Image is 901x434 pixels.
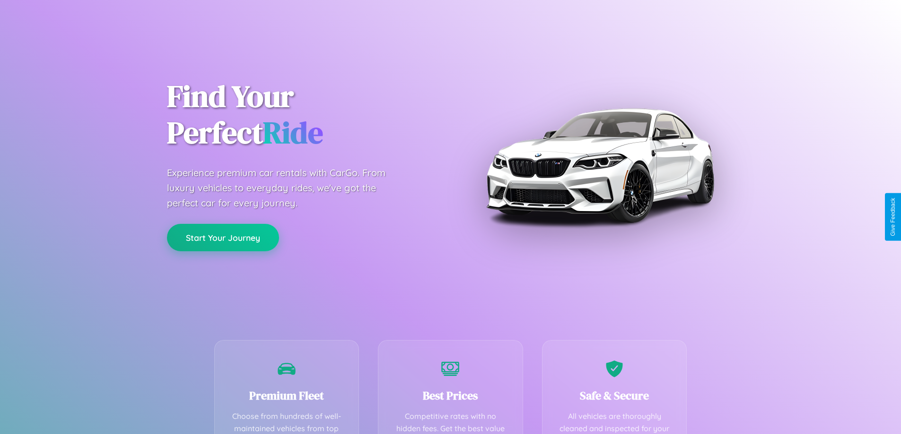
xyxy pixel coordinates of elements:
span: Ride [263,112,323,153]
h3: Best Prices [393,388,508,403]
h1: Find Your Perfect [167,78,437,151]
h3: Premium Fleet [229,388,345,403]
p: Experience premium car rentals with CarGo. From luxury vehicles to everyday rides, we've got the ... [167,165,403,211]
h3: Safe & Secure [557,388,673,403]
button: Start Your Journey [167,224,279,251]
img: Premium BMW car rental vehicle [481,47,718,283]
div: Give Feedback [890,198,896,236]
